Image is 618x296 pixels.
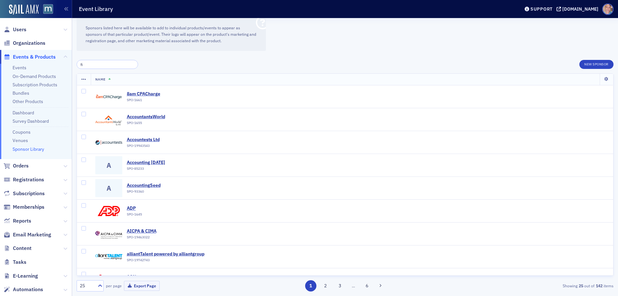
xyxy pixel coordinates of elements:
a: Organizations [4,40,45,47]
strong: 25 [577,283,584,289]
button: 2 [320,280,331,291]
div: [DOMAIN_NAME] [562,6,598,12]
span: A [95,156,122,174]
span: A [95,179,122,197]
a: Venues [13,138,28,143]
button: 6 [361,280,373,291]
img: alliantTALENT.-powered-by-alliantgroup-logo.png [95,248,122,266]
div: Showing out of items [439,283,613,289]
button: 1 [305,280,316,291]
a: Reports [4,217,31,224]
a: Orders [4,162,29,169]
a: Automations [4,286,43,293]
a: Memberships [4,204,44,211]
a: ADP [127,205,142,211]
span: … [349,283,358,289]
a: Events & Products [4,53,56,61]
span: Orders [13,162,29,169]
span: Users [13,26,26,33]
span: Content [13,245,32,252]
strong: 142 [595,283,604,289]
a: Subscription Products [13,82,57,88]
a: Content [4,245,32,252]
img: SailAMX [9,5,39,15]
span: Automations [13,286,43,293]
span: SPO-1655 [127,121,142,125]
img: SailAMX [43,4,53,14]
img: AICPA-&-CIMA-with-Association-2.png [95,225,122,243]
a: Users [4,26,26,33]
img: accountants-world-logo-updated.png [95,110,122,129]
a: Subscriptions [4,190,45,197]
p: Sponsors listed here will be available to add to individual products/events to appear as sponsors... [86,25,257,44]
span: Tasks [13,259,26,266]
span: Email Marketing [13,231,51,238]
a: Bundles [13,90,29,96]
a: Registrations [4,176,44,183]
img: 8am-TM-ProductLockUps-RGB_CPACharge-Horizontal-FullColor.png [95,88,122,106]
a: alliantTalent powered by alliantgroup [127,251,204,257]
div: Support [530,6,553,12]
span: Profile [602,4,613,15]
button: [DOMAIN_NAME] [557,7,601,11]
button: 3 [334,280,346,291]
span: SPO-1661 [127,98,142,102]
span: SPO-85233 [127,167,144,171]
span: SPO-93360 [127,189,144,194]
a: On-Demand Products [13,73,56,79]
a: Coupons [13,129,31,135]
a: Accountests Ltd [127,137,160,143]
button: New Sponsor [579,60,613,69]
a: New Sponsor [579,61,613,67]
a: Survey Dashboard [13,118,49,124]
a: AccountingSeed [127,183,161,188]
a: Accounting [DATE] [127,160,165,166]
button: Export Page [124,281,160,291]
input: Search… [77,60,138,69]
a: Sponsor Library [13,146,44,152]
span: SPO-19742743 [127,258,150,262]
img: Aon-logo-color.png [95,271,122,289]
img: accountests-logo.png [95,133,122,151]
span: E-Learning [13,272,38,280]
a: Other Products [13,99,43,104]
div: 25 [80,282,94,289]
span: SPO-19943543 [127,144,150,148]
a: Email Marketing [4,231,51,238]
a: Events [13,65,26,71]
span: SPO-19463022 [127,235,150,239]
span: Subscriptions [13,190,45,197]
span: Events & Products [13,53,56,61]
a: 8am CPACharge [127,91,160,97]
a: AON [127,274,142,280]
span: SPO-1645 [127,212,142,216]
a: AccountantsWorld [127,114,165,120]
span: Registrations [13,176,44,183]
a: E-Learning [4,272,38,280]
h1: Event Library [79,5,113,13]
span: Organizations [13,40,45,47]
span: Name [95,77,106,81]
label: per page [106,283,122,289]
span: Reports [13,217,31,224]
a: View Homepage [39,4,53,15]
img: adp-logo.jpg [95,202,122,220]
span: Memberships [13,204,44,211]
a: Dashboard [13,110,34,116]
a: AICPA & CIMA [127,228,156,234]
a: Tasks [4,259,26,266]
